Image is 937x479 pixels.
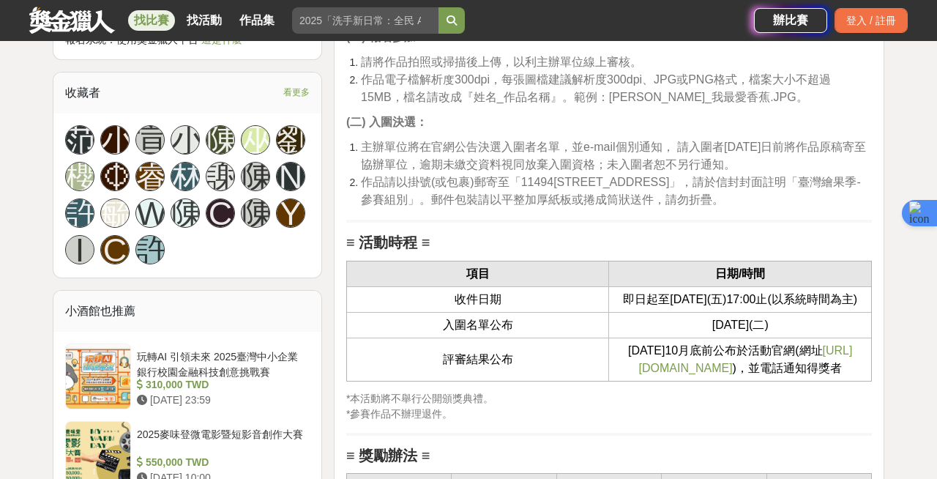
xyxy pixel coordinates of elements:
[733,362,842,374] span: )，並電話通知得獎者
[206,125,235,155] a: 陳
[100,162,130,191] a: ⏀
[206,198,235,228] a: C
[171,125,200,155] a: 小
[754,8,827,33] a: 辦比賽
[137,377,304,393] div: 310,000 TWD
[466,267,490,280] strong: 項目
[346,408,452,420] span: *參賽作品不辦理退件。
[100,125,130,155] a: 小
[100,235,130,264] a: C
[137,393,304,408] div: [DATE] 23:59
[137,427,304,455] div: 2025麥味登微電影暨短影音創作大賽
[346,234,430,250] strong: ≡ 活動時程 ≡
[712,319,769,331] span: [DATE](二)
[241,125,270,155] a: 巫
[128,10,175,31] a: 找比賽
[443,353,513,365] span: 評審結果公布
[276,198,305,228] a: Y
[361,73,831,103] span: 作品電子檔解析度300dpi，每張圖檔建議解析度300dpi、JPG或PNG格式，檔案大小不超過15MB，檔名請改成『姓名_作品名稱』。範例：[PERSON_NAME]_我最愛香蕉.JPG。
[234,10,280,31] a: 作品集
[65,235,94,264] a: I
[361,141,866,171] span: 主辦單位將在官網公告決選入圍者名單，並e-mail個別通知， 請入圍者[DATE]日前將作品原稿寄至協辦單位，逾期未繳交資料視同放棄入圍資格；未入圍者恕不另行通知。
[443,319,513,331] span: 入圍名單公布
[715,267,765,280] strong: 日期/時間
[361,176,861,206] span: 作品請以掛號(或包裹)郵寄至「11494[STREET_ADDRESS]」，請於信封封面註明「臺灣繪果季-參賽組別」。郵件包裝請以平整加厚紙板或捲成筒狀送件，請勿折疊。
[53,291,321,332] div: 小酒館也推薦
[346,116,428,128] strong: (二) 入圍決選：
[455,293,501,305] span: 收件日期
[135,235,165,264] a: 許
[135,162,165,191] a: 睿
[137,349,304,377] div: 玩轉AI 引領未來 2025臺灣中小企業銀行校園金融科技創意挑戰賽
[283,84,310,100] span: 看更多
[346,448,430,464] strong: ≡ 獎勵辦法 ≡
[65,162,94,191] a: 櫻
[135,198,165,228] a: W
[276,125,305,155] a: 劉
[241,162,270,191] a: 陳
[65,86,100,99] span: 收藏者
[100,198,130,228] a: 毓
[623,293,857,305] span: 即日起至[DATE](五)17:00止(以系統時間為主)
[628,344,823,357] span: [DATE]10月底前公布於活動官網(網址
[65,344,310,409] a: 玩轉AI 引領未來 2025臺灣中小企業銀行校園金融科技創意挑戰賽 310,000 TWD [DATE] 23:59
[292,7,438,34] input: 2025「洗手新日常：全民 ALL IN」洗手歌全台徵選
[171,162,200,191] a: 林
[346,393,493,404] span: *本活動將不舉行公開頒獎典禮。
[65,125,94,155] a: 范
[181,10,228,31] a: 找活動
[137,455,304,470] div: 550,000 TWD
[276,162,305,191] a: N
[835,8,908,33] div: 登入 / 註冊
[171,198,200,228] a: 陳
[241,198,270,228] a: 陳
[65,198,94,228] a: 許
[135,125,165,155] a: 宣
[361,56,642,68] span: 請將作品拍照或掃描後上傳，以利主辦單位線上審核。
[206,162,235,191] a: 謝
